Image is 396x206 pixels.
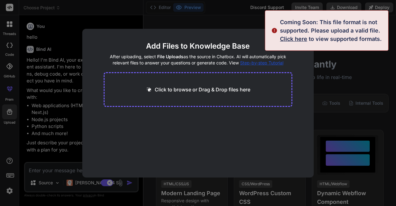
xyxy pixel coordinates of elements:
h4: After uploading, select as the source in Chatbox. AI will automatically pick relevant files to an... [104,54,293,66]
span: Step-by-step Tutorial [240,60,283,65]
div: Coming Soon: This file format is not supported. Please upload a valid file. to view supported for... [280,18,385,43]
img: alert [271,18,278,43]
p: Click to browse or Drag & Drop files here [155,86,250,93]
h2: Add Files to Knowledge Base [104,41,293,51]
span: Click here [280,36,307,42]
span: File Uploads [157,54,183,59]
